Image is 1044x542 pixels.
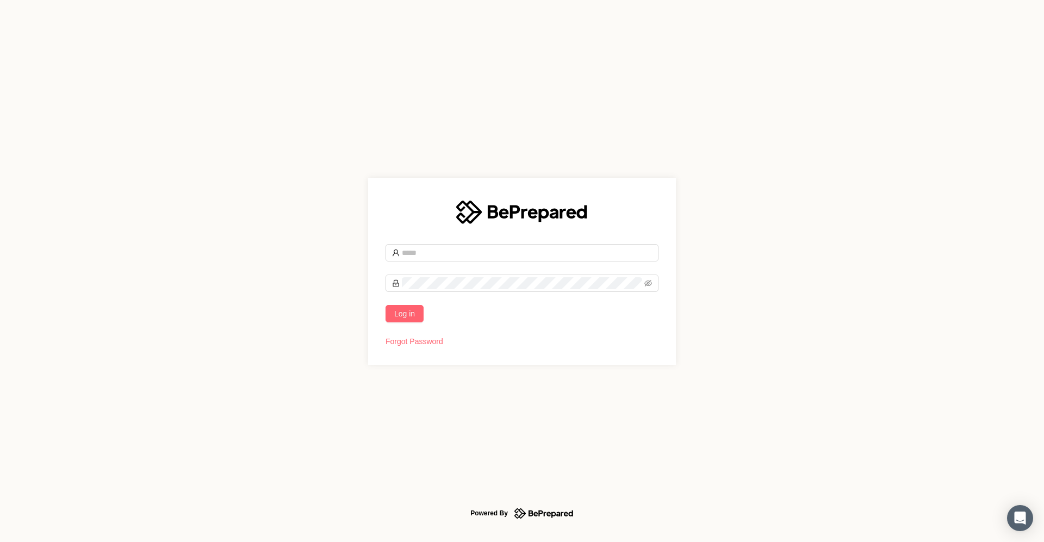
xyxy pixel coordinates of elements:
[470,507,508,520] div: Powered By
[394,308,415,320] span: Log in
[644,279,652,287] span: eye-invisible
[386,337,443,346] a: Forgot Password
[392,279,400,287] span: lock
[1007,505,1033,531] div: Open Intercom Messenger
[386,305,424,322] button: Log in
[392,249,400,257] span: user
